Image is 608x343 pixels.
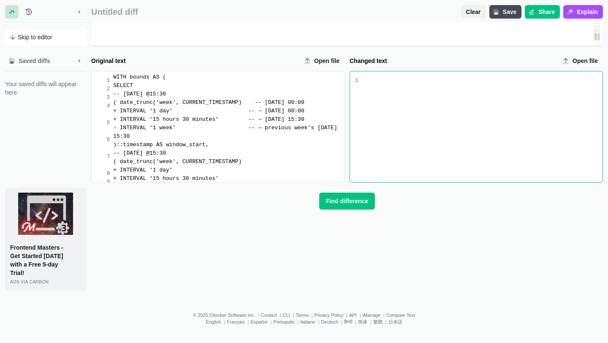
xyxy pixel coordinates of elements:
span: Open file [571,57,600,65]
li: © 2025 Checker Software Inc. [193,313,261,318]
button: Save [489,5,522,19]
a: Frontend Masters - Get Started [DATE] with a Free 5-day Trial!ads via Carbon [5,188,86,291]
a: Privacy Policy [315,313,343,318]
a: English [206,319,221,324]
a: 简体 [358,319,367,324]
div: 1 [355,76,358,85]
span: Your saved diffs will appear here. [5,80,86,97]
div: ( date_trunc('week', CURRENT_TIMESTAMP) [113,158,344,166]
div: 8 [97,169,110,178]
a: हिन्दी [344,319,352,324]
div: + INTERVAL '15 hours 30 minutes' -- → [DATE] 15:30 [113,115,344,124]
div: + INTERVAL '1 day' -- → [DATE] 00:00 [113,107,344,115]
a: Terms [296,313,309,318]
span: Explain [575,8,600,16]
span: ads via Carbon [10,280,49,284]
button: Minimize sidebar [73,54,86,68]
a: Italiano [300,319,315,324]
span: Open file [312,57,341,65]
div: Changed text input [358,71,603,182]
div: ( date_trunc('week', CURRENT_TIMESTAMP) -- [DATE] 00:00 [113,98,344,107]
button: History tab [22,5,35,19]
label: Changed text upload [559,54,603,68]
a: Français [227,319,244,324]
a: Deutsch [321,319,338,324]
div: )::timestamp AS window_start, [113,141,344,149]
button: Explain [563,5,603,19]
div: 3 [97,93,110,102]
span: Saved diffs [17,57,52,65]
a: 日本語 [388,319,402,324]
button: Skip to editor [6,30,85,45]
div: SELECT [113,82,344,90]
label: Original text upload [301,54,345,68]
div: 6 [97,136,110,152]
label: Changed text [350,57,556,65]
button: Find difference [319,193,375,210]
div: -- [DATE] @15:30 [113,90,344,98]
div: 9 [97,178,110,186]
button: Clear [461,5,486,19]
div: + INTERVAL '1 day' [113,166,344,174]
div: 2 [97,85,110,93]
div: 1 [97,76,110,85]
img: undefined icon [18,193,73,235]
label: Original text [91,57,297,65]
div: - INTERVAL '1 week' -- → previous week's [DATE] 15:30 [113,124,344,141]
a: CLI [283,313,290,318]
div: 5 [97,119,110,136]
a: Español [250,319,267,324]
p: Frontend Masters - Get Started [DATE] with a Free 5-day Trial! [10,243,81,277]
a: Contact [261,313,277,318]
a: Português [273,319,294,324]
a: API [349,313,357,318]
button: Minimize sidebar [73,5,86,19]
button: Settings tab [5,5,19,19]
span: Skip to editor [18,33,52,41]
span: Save [501,8,518,16]
a: Compare Text [386,313,415,318]
span: Untitled diff [91,7,458,17]
a: 繁體 [373,319,383,324]
span: Clear [464,8,483,16]
button: Share [525,5,560,19]
div: 4 [97,102,110,119]
a: iManage [363,313,380,318]
div: WITH bounds AS ( [113,73,344,82]
div: 7 [97,152,110,169]
span: Share [537,8,556,16]
div: -- [DATE] @15:30 [113,149,344,158]
span: Find difference [324,197,370,205]
div: + INTERVAL '15 hours 30 minutes' [113,174,344,183]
